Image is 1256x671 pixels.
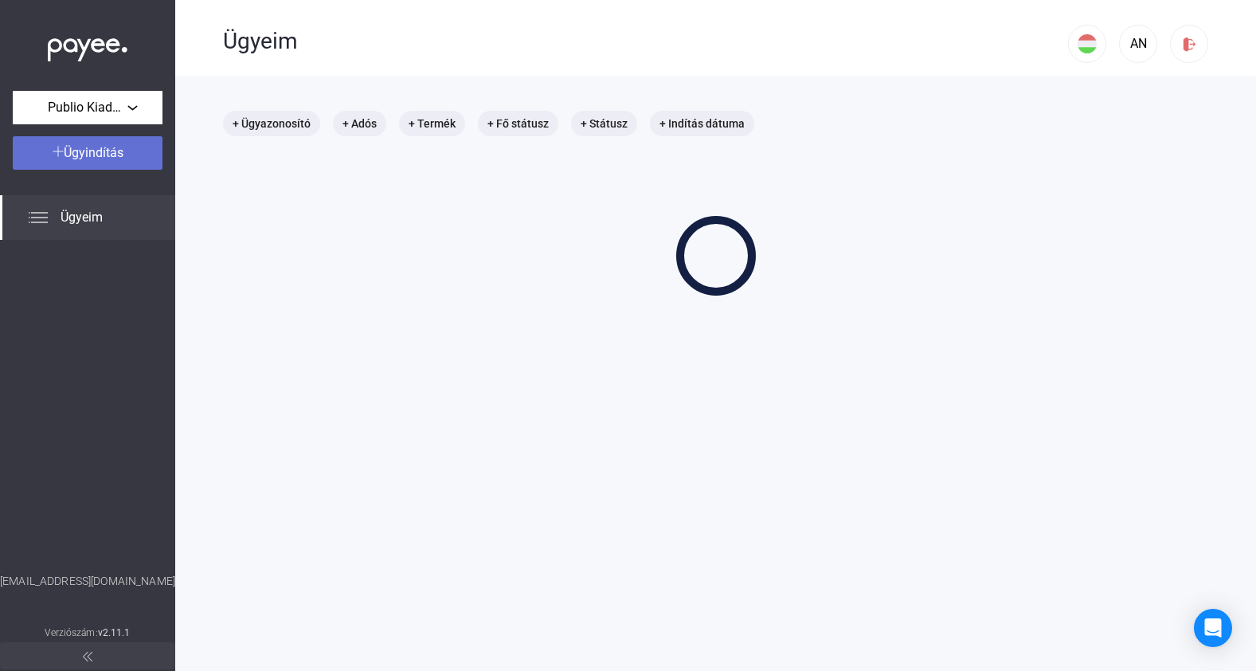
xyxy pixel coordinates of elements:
button: Ügyindítás [13,136,162,170]
mat-chip: + Státusz [571,111,637,136]
img: list.svg [29,208,48,227]
mat-chip: + Fő státusz [478,111,558,136]
button: HU [1068,25,1106,63]
div: AN [1125,34,1152,53]
button: Publio Kiadó Kft. [13,91,162,124]
img: plus-white.svg [53,146,64,157]
div: Ügyeim [223,28,1068,55]
img: arrow-double-left-grey.svg [83,652,92,661]
div: Open Intercom Messenger [1194,609,1232,647]
span: Ügyeim [61,208,103,227]
img: white-payee-white-dot.svg [48,29,127,62]
mat-chip: + Adós [333,111,386,136]
strong: v2.11.1 [98,627,131,638]
span: Publio Kiadó Kft. [48,98,127,117]
mat-chip: + Termék [399,111,465,136]
img: logout-red [1181,36,1198,53]
mat-chip: + Indítás dátuma [650,111,754,136]
span: Ügyindítás [64,145,123,160]
button: logout-red [1170,25,1208,63]
button: AN [1119,25,1157,63]
img: HU [1078,34,1097,53]
mat-chip: + Ügyazonosító [223,111,320,136]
